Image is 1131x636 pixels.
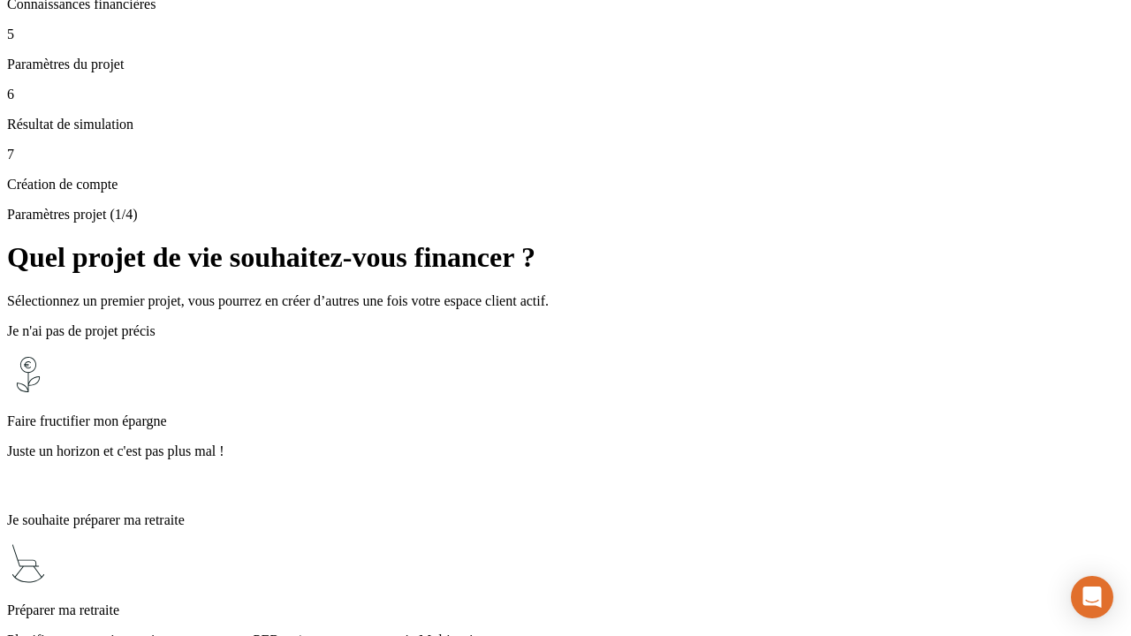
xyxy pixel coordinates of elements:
p: 7 [7,147,1124,163]
p: Résultat de simulation [7,117,1124,132]
p: Préparer ma retraite [7,602,1124,618]
p: Paramètres du projet [7,57,1124,72]
p: Création de compte [7,177,1124,193]
span: Sélectionnez un premier projet, vous pourrez en créer d’autres une fois votre espace client actif. [7,293,549,308]
div: Open Intercom Messenger [1071,576,1113,618]
p: 6 [7,87,1124,102]
p: Je n'ai pas de projet précis [7,323,1124,339]
p: Je souhaite préparer ma retraite [7,512,1124,528]
p: Paramètres projet (1/4) [7,207,1124,223]
h1: Quel projet de vie souhaitez-vous financer ? [7,241,1124,274]
p: Faire fructifier mon épargne [7,413,1124,429]
p: Juste un horizon et c'est pas plus mal ! [7,443,1124,459]
p: 5 [7,26,1124,42]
